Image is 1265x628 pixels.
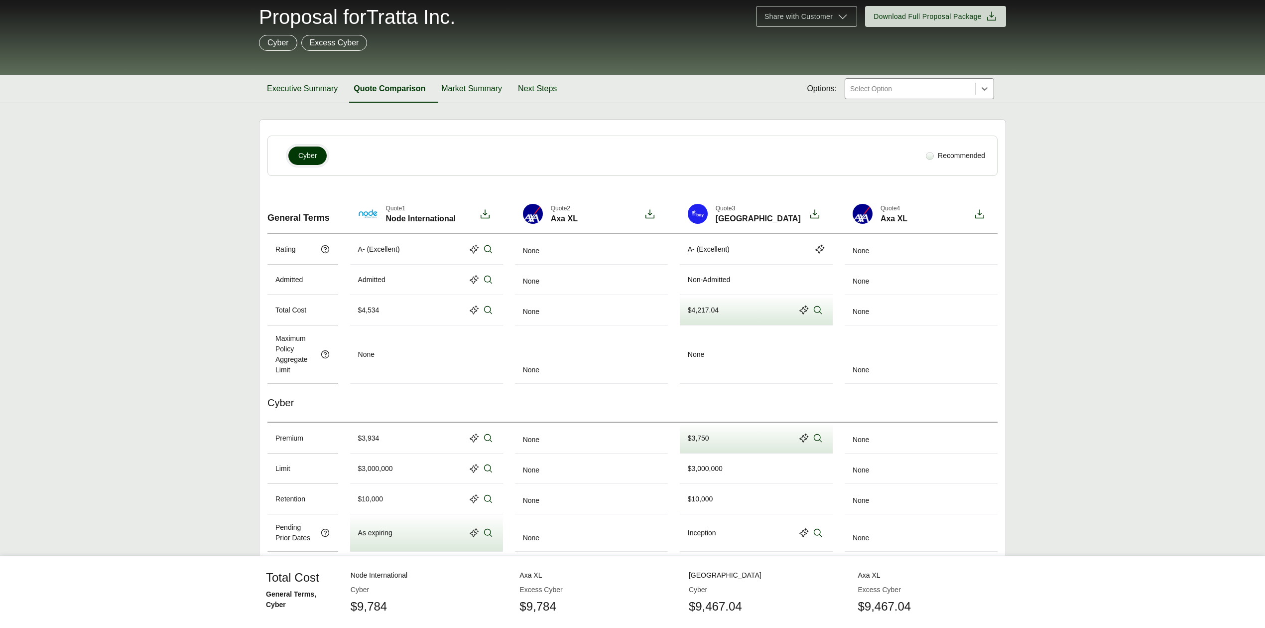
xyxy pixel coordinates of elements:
div: None [515,454,668,484]
span: Axa XL [881,213,907,225]
span: Quote 3 [716,204,801,213]
div: None [515,484,668,514]
div: As expiring [358,528,392,538]
p: Premium [275,433,303,444]
div: None [845,454,998,484]
span: Share with Customer [764,11,833,22]
div: $3,750 [688,433,709,444]
button: Download option [970,204,990,225]
img: Axa XL-Logo [853,204,873,224]
span: Node International [386,213,456,225]
p: Excess Cyber [310,37,359,49]
button: Market Summary [433,75,510,103]
p: Retention [275,494,305,504]
p: Continuity Date [275,560,316,581]
span: Quote 2 [551,204,578,213]
div: None [515,552,668,589]
div: Cyber [267,384,998,423]
div: None [688,349,704,360]
div: None [358,349,375,360]
div: Full prior acts [688,603,730,613]
button: Quote Comparison [346,75,433,103]
div: None [845,423,998,454]
button: Next Steps [510,75,565,103]
div: None [515,234,668,265]
p: Total Cost [275,305,306,315]
span: Quote 1 [386,204,456,213]
span: Proposal for Tratta Inc. [259,7,455,27]
div: $3,934 [358,433,379,444]
span: Cyber [298,151,317,161]
div: None [515,295,668,325]
div: None [515,325,668,384]
div: None [845,514,998,552]
button: Download option [640,204,660,225]
div: None [845,484,998,514]
button: Cyber [288,147,327,165]
div: A- (Excellent) [358,244,400,255]
div: Admitted [358,275,385,285]
span: Download Full Proposal Package [874,11,982,22]
div: A- (Excellent) [688,244,730,255]
img: Node International-Logo [358,204,378,224]
img: Axa XL-Logo [523,204,543,224]
p: Pending Prior Dates [275,522,316,543]
div: Inception [688,528,716,538]
div: None [845,234,998,265]
span: Axa XL [551,213,578,225]
p: Rating [275,244,295,255]
div: General Terms [267,196,338,233]
button: Download option [805,204,825,225]
span: Options: [807,83,837,95]
div: $3,000,000 [688,464,723,474]
div: None [845,295,998,325]
p: Prior Acts Exclusion [275,597,316,618]
div: $4,217.04 [688,305,719,315]
div: None [845,325,998,384]
div: As expiring [358,565,392,576]
div: $3,000,000 [358,464,393,474]
div: None [515,589,668,627]
button: Share with Customer [756,6,857,27]
span: Quote 4 [881,204,907,213]
img: At-Bay-Logo [688,204,708,224]
div: Inception [688,565,716,576]
div: Recommended [922,147,989,165]
div: Non-Admitted [688,275,731,285]
div: None [845,552,998,589]
button: Download option [475,204,495,225]
div: None [515,265,668,295]
div: None [845,265,998,295]
p: Cyber [267,37,289,49]
div: None [515,423,668,454]
button: Download Full Proposal Package [865,6,1006,27]
span: [GEOGRAPHIC_DATA] [716,213,801,225]
div: $4,534 [358,305,379,315]
div: None [515,514,668,552]
div: $10,000 [358,494,383,504]
p: Maximum Policy Aggregate Limit [275,333,316,375]
p: Admitted [275,275,303,285]
div: None [845,589,998,627]
button: Executive Summary [259,75,346,103]
p: Limit [275,464,290,474]
div: $10,000 [688,494,713,504]
div: Full prior acts [358,603,400,613]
